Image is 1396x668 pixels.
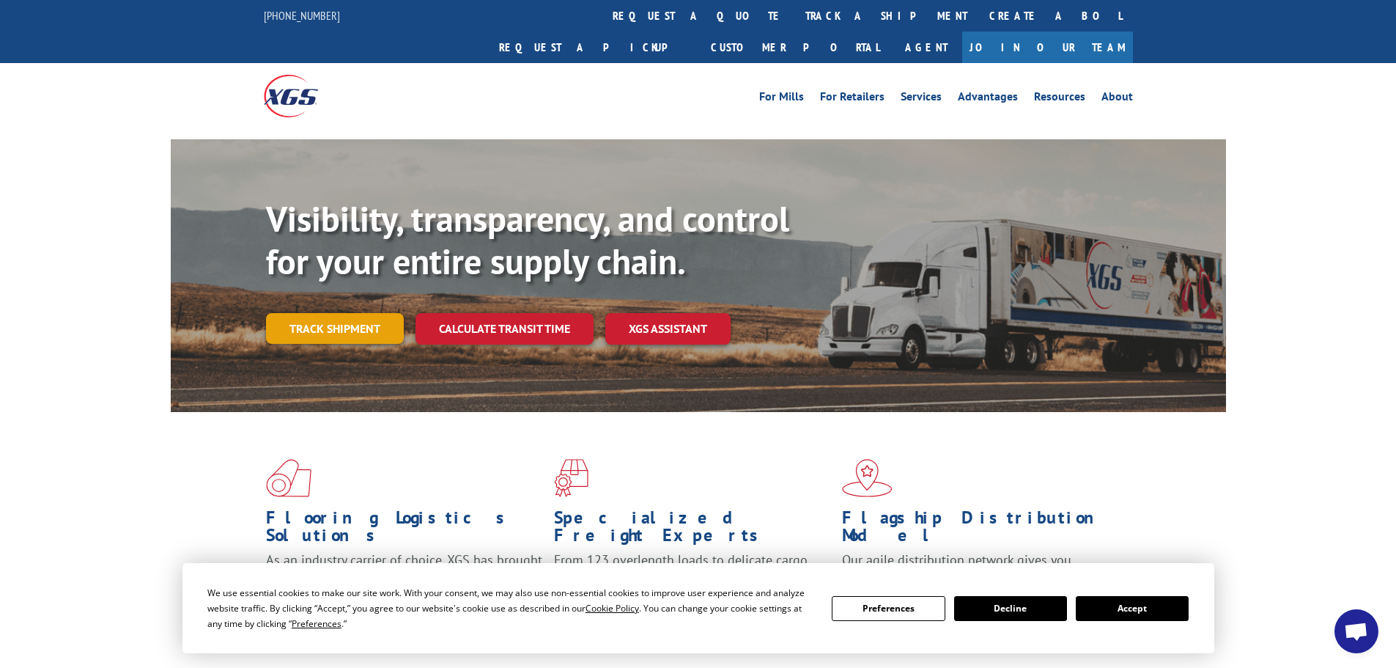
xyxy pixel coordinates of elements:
a: Join Our Team [962,32,1133,63]
img: xgs-icon-total-supply-chain-intelligence-red [266,459,311,497]
a: Resources [1034,91,1085,107]
a: Agent [890,32,962,63]
div: We use essential cookies to make our site work. With your consent, we may also use non-essential ... [207,585,814,631]
div: Open chat [1334,609,1378,653]
a: Request a pickup [488,32,700,63]
h1: Flagship Distribution Model [842,509,1119,551]
a: About [1101,91,1133,107]
a: [PHONE_NUMBER] [264,8,340,23]
a: For Mills [759,91,804,107]
a: Calculate transit time [416,313,594,345]
a: Track shipment [266,313,404,344]
span: Preferences [292,617,341,630]
img: xgs-icon-flagship-distribution-model-red [842,459,893,497]
b: Visibility, transparency, and control for your entire supply chain. [266,196,789,284]
span: As an industry carrier of choice, XGS has brought innovation and dedication to flooring logistics... [266,551,542,603]
button: Decline [954,596,1067,621]
h1: Specialized Freight Experts [554,509,831,551]
a: Customer Portal [700,32,890,63]
a: For Retailers [820,91,884,107]
div: Cookie Consent Prompt [182,563,1214,653]
span: Our agile distribution network gives you nationwide inventory management on demand. [842,551,1112,586]
p: From 123 overlength loads to delicate cargo, our experienced staff knows the best way to move you... [554,551,831,617]
span: Cookie Policy [586,602,639,614]
button: Preferences [832,596,945,621]
h1: Flooring Logistics Solutions [266,509,543,551]
a: Services [901,91,942,107]
img: xgs-icon-focused-on-flooring-red [554,459,588,497]
a: Advantages [958,91,1018,107]
button: Accept [1076,596,1189,621]
a: XGS ASSISTANT [605,313,731,345]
